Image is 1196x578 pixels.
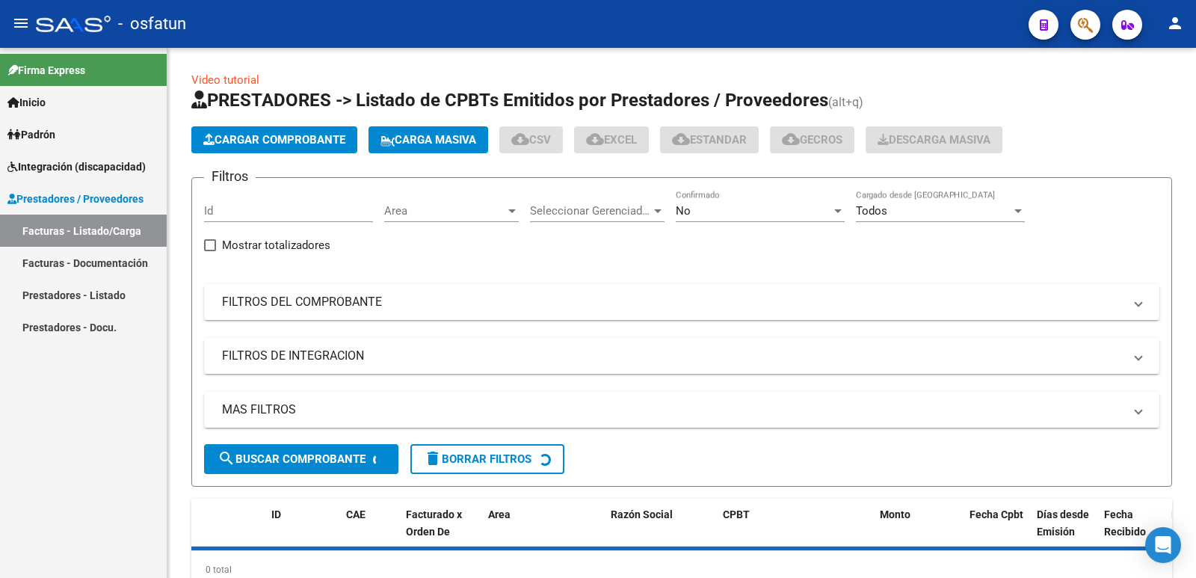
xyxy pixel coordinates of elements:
[204,444,398,474] button: Buscar Comprobante
[204,284,1159,320] mat-expansion-panel-header: FILTROS DEL COMPROBANTE
[880,508,910,520] span: Monto
[499,126,563,153] button: CSV
[782,130,800,148] mat-icon: cloud_download
[723,508,750,520] span: CPBT
[970,508,1023,520] span: Fecha Cpbt
[7,159,146,175] span: Integración (discapacidad)
[482,499,583,565] datatable-header-cell: Area
[218,449,235,467] mat-icon: search
[586,130,604,148] mat-icon: cloud_download
[191,126,357,153] button: Cargar Comprobante
[660,126,759,153] button: Estandar
[611,508,673,520] span: Razón Social
[12,14,30,32] mat-icon: menu
[222,294,1123,310] mat-panel-title: FILTROS DEL COMPROBANTE
[488,508,511,520] span: Area
[346,508,366,520] span: CAE
[511,133,551,147] span: CSV
[856,204,887,218] span: Todos
[400,499,482,565] datatable-header-cell: Facturado x Orden De
[222,402,1123,418] mat-panel-title: MAS FILTROS
[866,126,1002,153] button: Descarga Masiva
[511,130,529,148] mat-icon: cloud_download
[222,348,1123,364] mat-panel-title: FILTROS DE INTEGRACION
[672,133,747,147] span: Estandar
[964,499,1031,565] datatable-header-cell: Fecha Cpbt
[424,452,531,466] span: Borrar Filtros
[7,191,144,207] span: Prestadores / Proveedores
[1098,499,1165,565] datatable-header-cell: Fecha Recibido
[1145,527,1181,563] div: Open Intercom Messenger
[204,392,1159,428] mat-expansion-panel-header: MAS FILTROS
[384,204,505,218] span: Area
[271,508,281,520] span: ID
[672,130,690,148] mat-icon: cloud_download
[369,126,488,153] button: Carga Masiva
[118,7,186,40] span: - osfatun
[406,508,462,538] span: Facturado x Orden De
[265,499,340,565] datatable-header-cell: ID
[191,90,828,111] span: PRESTADORES -> Listado de CPBTs Emitidos por Prestadores / Proveedores
[770,126,854,153] button: Gecros
[7,62,85,79] span: Firma Express
[782,133,842,147] span: Gecros
[1104,508,1146,538] span: Fecha Recibido
[204,338,1159,374] mat-expansion-panel-header: FILTROS DE INTEGRACION
[424,449,442,467] mat-icon: delete
[7,126,55,143] span: Padrón
[574,126,649,153] button: EXCEL
[222,236,330,254] span: Mostrar totalizadores
[191,73,259,87] a: Video tutorial
[874,499,964,565] datatable-header-cell: Monto
[340,499,400,565] datatable-header-cell: CAE
[605,499,717,565] datatable-header-cell: Razón Social
[717,499,874,565] datatable-header-cell: CPBT
[828,95,863,109] span: (alt+q)
[586,133,637,147] span: EXCEL
[878,133,990,147] span: Descarga Masiva
[1166,14,1184,32] mat-icon: person
[204,166,256,187] h3: Filtros
[410,444,564,474] button: Borrar Filtros
[380,133,476,147] span: Carga Masiva
[1037,508,1089,538] span: Días desde Emisión
[203,133,345,147] span: Cargar Comprobante
[1031,499,1098,565] datatable-header-cell: Días desde Emisión
[676,204,691,218] span: No
[218,452,366,466] span: Buscar Comprobante
[7,94,46,111] span: Inicio
[866,126,1002,153] app-download-masive: Descarga masiva de comprobantes (adjuntos)
[530,204,651,218] span: Seleccionar Gerenciador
